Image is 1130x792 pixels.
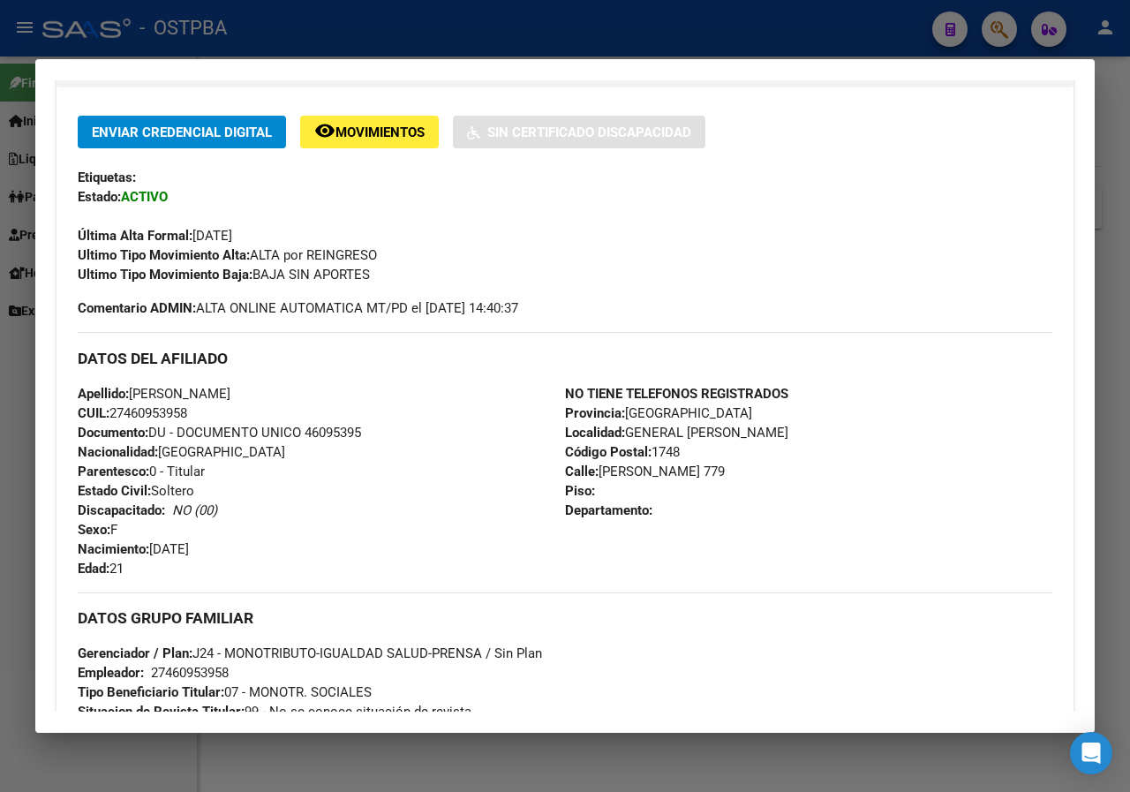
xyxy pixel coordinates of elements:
span: 99 - No se conoce situación de revista [78,704,471,720]
strong: Documento: [78,425,148,441]
button: Sin Certificado Discapacidad [453,116,705,148]
button: Movimientos [300,116,439,148]
span: 07 - MONOTR. SOCIALES [78,684,372,700]
span: J24 - MONOTRIBUTO-IGUALDAD SALUD-PRENSA / Sin Plan [78,645,542,661]
span: Enviar Credencial Digital [92,124,272,140]
button: Enviar Credencial Digital [78,116,286,148]
span: Soltero [78,483,194,499]
strong: ACTIVO [121,189,168,205]
strong: Estado: [78,189,121,205]
strong: Localidad: [565,425,625,441]
strong: Sexo: [78,522,110,538]
strong: Situacion de Revista Titular: [78,704,245,720]
span: [DATE] [78,541,189,557]
span: 1748 [565,444,680,460]
span: DU - DOCUMENTO UNICO 46095395 [78,425,361,441]
span: ALTA ONLINE AUTOMATICA MT/PD el [DATE] 14:40:37 [78,298,518,318]
h3: DATOS GRUPO FAMILIAR [78,608,1052,628]
span: F [78,522,117,538]
span: GENERAL [PERSON_NAME] [565,425,788,441]
strong: Nacimiento: [78,541,149,557]
span: 0 - Titular [78,464,205,479]
strong: Código Postal: [565,444,652,460]
strong: Apellido: [78,386,129,402]
span: [PERSON_NAME] 779 [565,464,725,479]
mat-icon: remove_red_eye [314,120,335,141]
strong: Piso: [565,483,595,499]
strong: Nacionalidad: [78,444,158,460]
strong: Discapacitado: [78,502,165,518]
strong: Calle: [565,464,599,479]
span: Movimientos [335,124,425,140]
strong: Ultimo Tipo Movimiento Baja: [78,267,252,283]
strong: Gerenciador / Plan: [78,645,192,661]
i: NO (00) [172,502,217,518]
strong: Última Alta Formal: [78,228,192,244]
span: ALTA por REINGRESO [78,247,377,263]
h3: DATOS DEL AFILIADO [78,349,1052,368]
strong: Estado Civil: [78,483,151,499]
strong: Parentesco: [78,464,149,479]
strong: Tipo Beneficiario Titular: [78,684,224,700]
span: BAJA SIN APORTES [78,267,370,283]
span: Sin Certificado Discapacidad [487,124,691,140]
span: [GEOGRAPHIC_DATA] [78,444,285,460]
strong: Provincia: [565,405,625,421]
strong: Departamento: [565,502,652,518]
div: 27460953958 [151,663,229,683]
strong: Comentario ADMIN: [78,300,196,316]
strong: Empleador: [78,665,144,681]
span: 27460953958 [78,405,187,421]
strong: Edad: [78,561,109,577]
div: Open Intercom Messenger [1070,732,1112,774]
span: [GEOGRAPHIC_DATA] [565,405,752,421]
span: [PERSON_NAME] [78,386,230,402]
strong: Ultimo Tipo Movimiento Alta: [78,247,250,263]
strong: CUIL: [78,405,109,421]
span: 21 [78,561,124,577]
strong: Etiquetas: [78,170,136,185]
span: [DATE] [78,228,232,244]
strong: NO TIENE TELEFONOS REGISTRADOS [565,386,788,402]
